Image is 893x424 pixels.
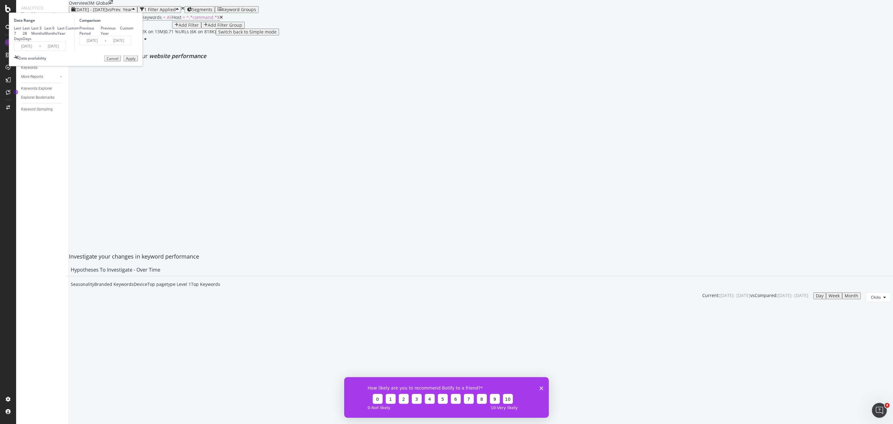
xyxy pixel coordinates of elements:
div: Top pagetype Level 1 [147,281,191,287]
div: Add Filter Group [208,23,242,28]
div: More Reports [21,74,43,80]
div: Day [816,293,824,298]
div: Keyword Groups [222,7,256,12]
div: Date Range [14,18,73,23]
div: Add Filter [179,23,199,28]
div: Week [829,293,840,298]
span: Clicks [871,295,881,300]
input: End Date [41,42,66,50]
div: 1 Filter Applied [144,7,176,12]
input: Start Date [14,42,39,50]
button: Clicks [866,292,891,302]
div: Comparison [79,18,133,23]
div: Custom [65,25,79,31]
button: Add Filter Group [201,22,245,29]
div: Last 6 Months [44,25,57,36]
button: Keyword Groups [215,6,259,13]
div: Last 7 Days [14,25,23,41]
div: 0.71 % URLs ( 6K on 818K ) [165,29,216,35]
div: Previous Year [101,25,120,36]
div: Device [134,281,147,287]
div: Last 28 Days [23,25,31,41]
button: Cancel [104,55,121,61]
button: Day [813,292,826,299]
div: Analytics [21,5,64,11]
a: Explorer Bookmarks [21,94,64,101]
div: Detect big movements in your [69,52,893,60]
div: Previous Period [79,25,101,36]
div: times [181,6,184,11]
div: RealKeywords [21,11,64,18]
button: [DATE] - [DATE]vsPrev. Year [69,6,137,13]
a: More Reports [21,74,58,80]
div: Current: [702,292,720,299]
span: ^.*command.*$ [186,14,220,20]
span: Segments [192,7,212,12]
div: Data availability [19,55,46,61]
span: = [163,14,166,20]
input: Start Date [80,36,104,45]
div: Apply [126,56,136,61]
span: [DATE] - [DATE] [75,7,107,12]
div: Cancel [107,56,118,61]
a: Keywords Explorer [21,85,64,92]
button: 1 Filter Applied [137,6,181,13]
div: Keywords Explorer [21,85,52,92]
div: [DATE] - [DATE] [720,292,750,299]
button: Segments [184,6,215,13]
input: End Date [106,36,131,45]
div: Investigate your changes in keyword performance [69,253,893,261]
span: vs Prev. Year [107,7,132,12]
button: Apply [123,55,138,61]
div: Custom [120,25,133,31]
div: Seasonality [71,281,94,287]
a: Keywords [21,65,64,71]
div: Last 3 Months [31,25,44,36]
div: Tooltip anchor [13,89,19,95]
span: Host [172,14,181,20]
iframe: Survey from Botify [344,377,549,418]
div: Branded Keywords [94,281,134,287]
div: Explorer Bookmarks [21,94,55,101]
span: All [167,14,172,20]
div: Switch back to Simple mode [218,29,277,34]
div: Keywords [21,65,38,71]
div: [DATE] - [DATE] [778,292,808,299]
span: Keywords [142,14,162,20]
div: vs Compared : [750,292,778,299]
span: = [183,14,185,20]
button: Add Filter [172,22,201,29]
iframe: Intercom live chat [872,403,887,418]
div: Hypotheses to Investigate - Over Time [71,267,160,273]
div: Month [845,293,858,298]
a: Keyword Sampling [21,106,64,113]
button: Week [826,292,842,299]
div: Keyword Sampling [21,106,53,113]
span: website performance [149,52,206,60]
div: Top Keywords [191,281,220,287]
button: Month [842,292,861,299]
